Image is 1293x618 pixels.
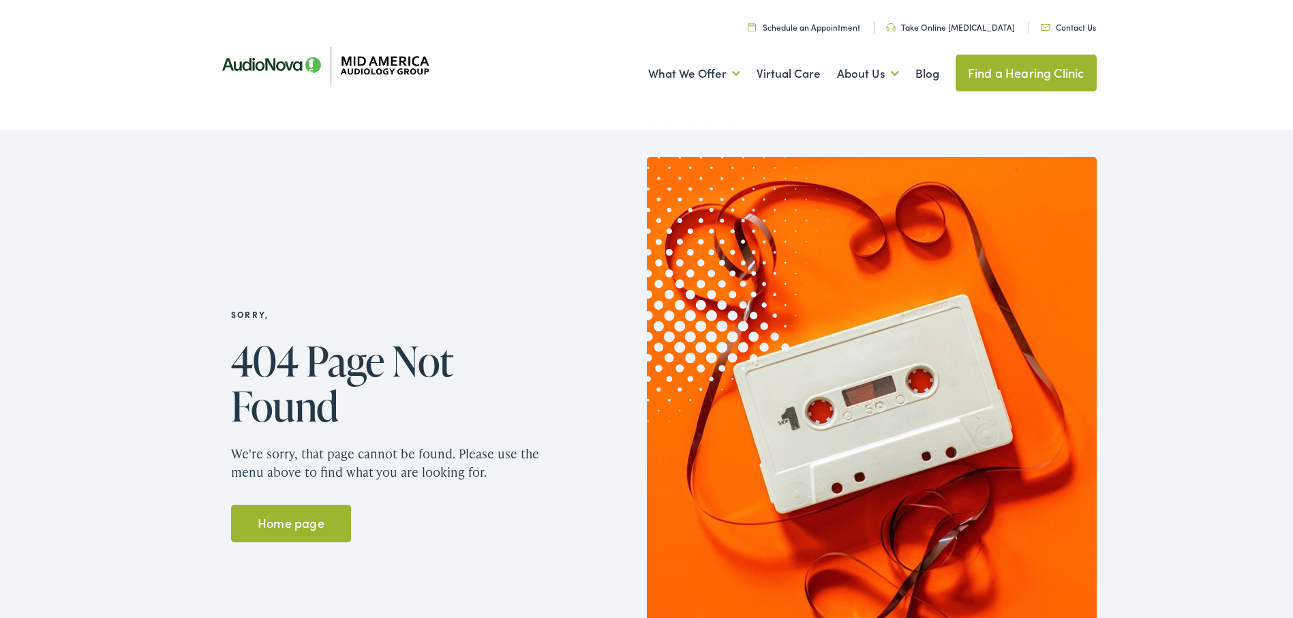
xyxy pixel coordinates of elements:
[837,48,899,99] a: About Us
[489,72,849,443] img: Graphic image with a halftone pattern, contributing to the site's visual design.
[757,48,821,99] a: Virtual Care
[748,21,860,33] a: Schedule an Appointment
[886,23,896,31] img: utility icon
[748,23,756,31] img: utility icon
[915,48,939,99] a: Blog
[392,338,453,383] span: Not
[231,383,339,428] span: Found
[1041,21,1096,33] a: Contact Us
[1041,24,1050,31] img: utility icon
[648,48,740,99] a: What We Offer
[231,444,558,481] p: We're sorry, that page cannot be found. Please use the menu above to find what you are looking for.
[886,21,1015,33] a: Take Online [MEDICAL_DATA]
[231,505,352,543] a: Home page
[231,310,558,319] h2: Sorry,
[956,55,1097,91] a: Find a Hearing Clinic
[231,338,299,383] span: 404
[306,338,384,383] span: Page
